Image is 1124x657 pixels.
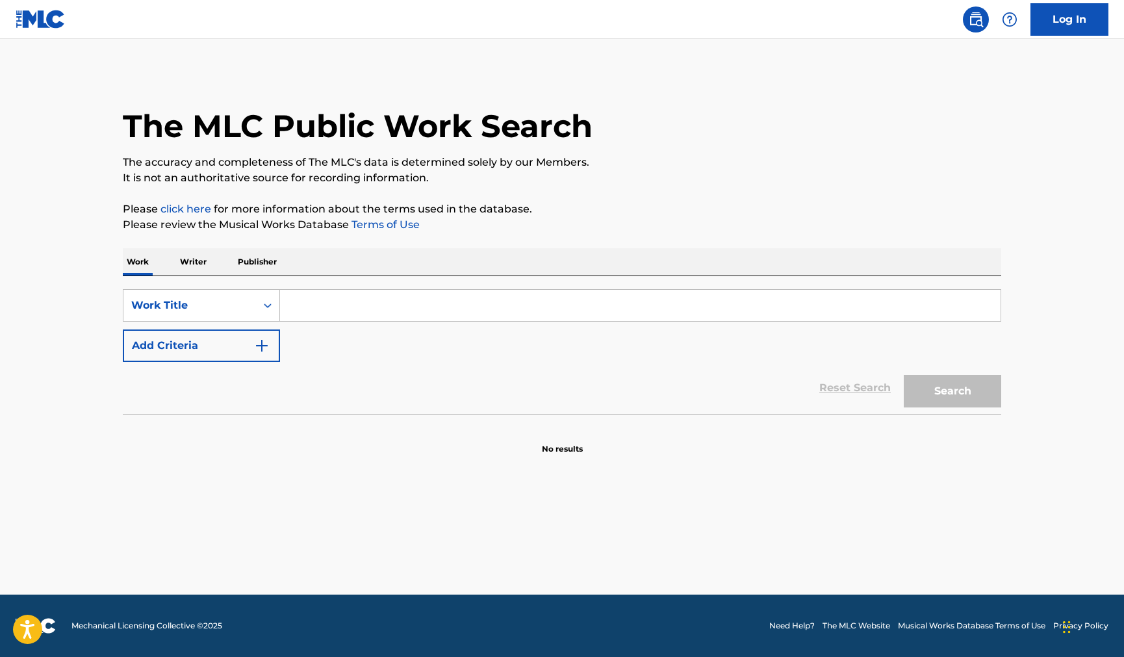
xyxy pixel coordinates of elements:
[16,10,66,29] img: MLC Logo
[123,329,280,362] button: Add Criteria
[1063,608,1071,647] div: Drag
[71,620,222,632] span: Mechanical Licensing Collective © 2025
[349,218,420,231] a: Terms of Use
[123,217,1001,233] p: Please review the Musical Works Database
[823,620,890,632] a: The MLC Website
[123,248,153,276] p: Work
[123,289,1001,414] form: Search Form
[254,338,270,354] img: 9d2ae6d4665cec9f34b9.svg
[123,201,1001,217] p: Please for more information about the terms used in the database.
[176,248,211,276] p: Writer
[963,6,989,32] a: Public Search
[131,298,248,313] div: Work Title
[1030,3,1108,36] a: Log In
[160,203,211,215] a: click here
[1002,12,1017,27] img: help
[1053,620,1108,632] a: Privacy Policy
[997,6,1023,32] div: Help
[542,428,583,455] p: No results
[1059,595,1124,657] iframe: Chat Widget
[968,12,984,27] img: search
[123,170,1001,186] p: It is not an authoritative source for recording information.
[123,155,1001,170] p: The accuracy and completeness of The MLC's data is determined solely by our Members.
[769,620,815,632] a: Need Help?
[234,248,281,276] p: Publisher
[16,618,56,634] img: logo
[123,107,593,146] h1: The MLC Public Work Search
[898,620,1045,632] a: Musical Works Database Terms of Use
